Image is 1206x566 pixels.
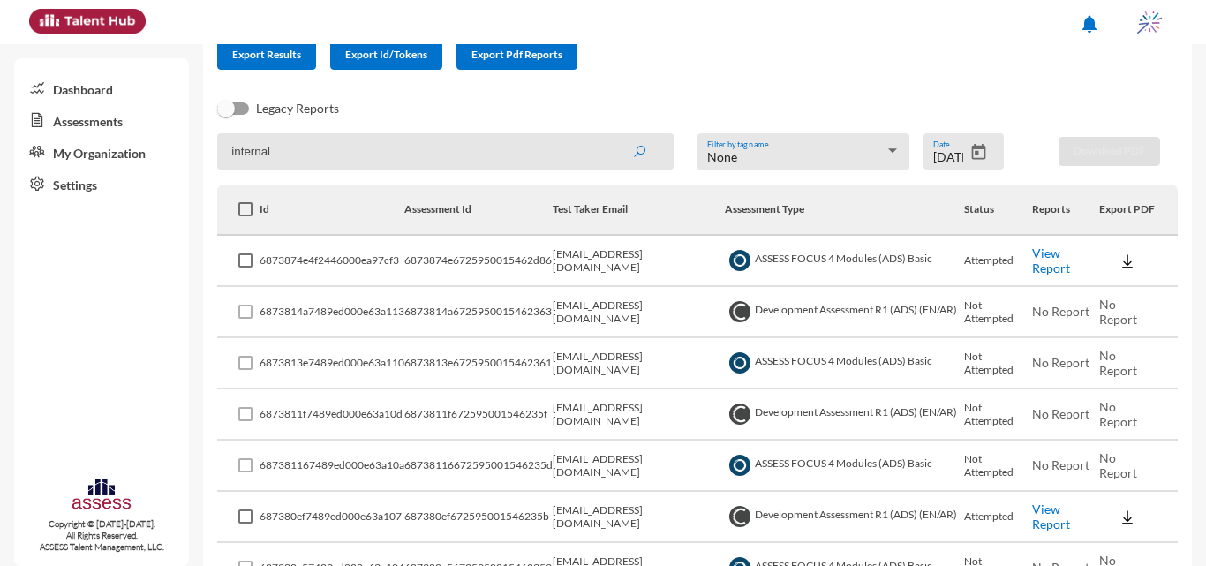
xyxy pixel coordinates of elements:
th: Status [964,185,1031,236]
span: No Report [1099,450,1137,480]
td: Not Attempted [964,389,1031,441]
td: 6873813e7489ed000e63a110 [260,338,404,389]
button: Export Pdf Reports [456,41,577,70]
button: Export Id/Tokens [330,41,442,70]
td: [EMAIL_ADDRESS][DOMAIN_NAME] [553,441,724,492]
td: ASSESS FOCUS 4 Modules (ADS) Basic [725,236,965,287]
span: Download PDF [1074,144,1145,157]
span: No Report [1099,348,1137,378]
td: 6873874e4f2446000ea97cf3 [260,236,404,287]
img: assesscompany-logo.png [71,477,132,515]
span: None [707,149,737,164]
td: Attempted [964,492,1031,543]
a: Assessments [14,104,189,136]
span: No Report [1032,406,1089,421]
mat-icon: notifications [1079,13,1100,34]
th: Export PDF [1099,185,1178,236]
button: Open calendar [963,143,994,162]
a: View Report [1032,245,1070,275]
td: 68738116672595001546235d [404,441,553,492]
input: Search by name, token, assessment type, etc. [217,133,674,170]
p: Copyright © [DATE]-[DATE]. All Rights Reserved. ASSESS Talent Management, LLC. [14,518,189,553]
button: Export Results [217,41,316,70]
th: Id [260,185,404,236]
th: Reports [1032,185,1099,236]
td: [EMAIL_ADDRESS][DOMAIN_NAME] [553,492,724,543]
td: 687380ef7489ed000e63a107 [260,492,404,543]
td: 6873874e6725950015462d86 [404,236,553,287]
td: Not Attempted [964,287,1031,338]
span: Export Results [232,48,301,61]
button: Download PDF [1059,137,1160,166]
td: [EMAIL_ADDRESS][DOMAIN_NAME] [553,287,724,338]
span: No Report [1099,297,1137,327]
td: Development Assessment R1 (ADS) (EN/AR) [725,389,965,441]
td: [EMAIL_ADDRESS][DOMAIN_NAME] [553,338,724,389]
td: 6873814a7489ed000e63a113 [260,287,404,338]
td: Not Attempted [964,441,1031,492]
td: 6873814a6725950015462363 [404,287,553,338]
td: 6873811f7489ed000e63a10d [260,389,404,441]
td: 6873811f672595001546235f [404,389,553,441]
span: Export Id/Tokens [345,48,427,61]
td: Attempted [964,236,1031,287]
th: Assessment Id [404,185,553,236]
span: No Report [1032,355,1089,370]
td: 687381167489ed000e63a10a [260,441,404,492]
th: Assessment Type [725,185,965,236]
a: Dashboard [14,72,189,104]
a: My Organization [14,136,189,168]
td: Not Attempted [964,338,1031,389]
span: No Report [1032,457,1089,472]
td: [EMAIL_ADDRESS][DOMAIN_NAME] [553,389,724,441]
td: ASSESS FOCUS 4 Modules (ADS) Basic [725,338,965,389]
td: Development Assessment R1 (ADS) (EN/AR) [725,492,965,543]
td: Development Assessment R1 (ADS) (EN/AR) [725,287,965,338]
td: [EMAIL_ADDRESS][DOMAIN_NAME] [553,236,724,287]
td: 6873813e6725950015462361 [404,338,553,389]
a: View Report [1032,502,1070,532]
th: Test Taker Email [553,185,724,236]
span: No Report [1032,304,1089,319]
td: ASSESS FOCUS 4 Modules (ADS) Basic [725,441,965,492]
span: Export Pdf Reports [471,48,562,61]
a: Settings [14,168,189,200]
td: 687380ef672595001546235b [404,492,553,543]
span: Legacy Reports [256,98,339,119]
span: No Report [1099,399,1137,429]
